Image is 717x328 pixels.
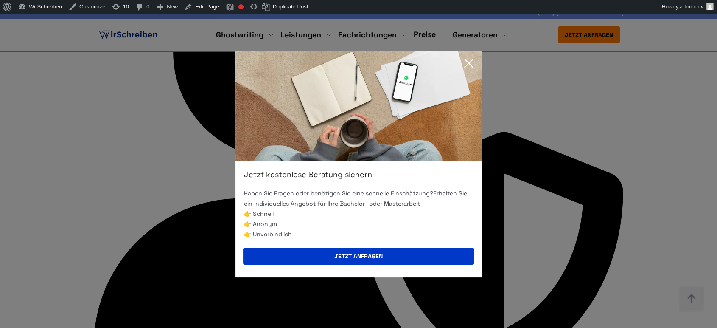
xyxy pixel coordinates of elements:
li: 👉 Schnell [244,209,473,219]
div: Focus keyphrase not set [238,4,244,9]
p: Haben Sie Fragen oder benötigen Sie eine schnelle Einschätzung? Erhalten Sie ein individuelles An... [244,188,473,209]
div: Jetzt kostenlose Beratung sichern [235,170,482,180]
button: Jetzt anfragen [243,248,474,265]
span: admindev [680,3,703,10]
img: exit [235,51,482,161]
li: 👉 Anonym [244,219,473,229]
li: 👉 Unverbindlich [244,229,473,239]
